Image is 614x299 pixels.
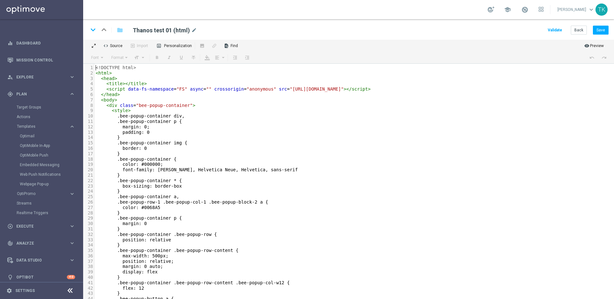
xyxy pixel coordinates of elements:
[69,124,75,130] i: keyboard_arrow_right
[69,257,75,263] i: keyboard_arrow_right
[89,55,101,60] span: Font
[83,259,94,264] div: 37
[96,242,120,247] span: }
[595,4,608,16] div: TK
[17,198,83,208] div: Streams
[83,162,94,167] div: 19
[17,192,69,196] div: OptiPromo
[83,280,94,286] div: 41
[83,108,94,113] div: 9
[69,74,75,80] i: keyboard_arrow_right
[108,52,132,63] button: Paragraph format
[16,52,75,69] a: Mission Control
[109,103,117,108] span: div
[69,191,75,197] i: keyboard_arrow_right
[7,224,75,229] div: play_circle_outline Execute keyboard_arrow_right
[83,130,94,135] div: 13
[109,86,125,92] span: script
[96,157,177,162] span: .bee-popup-container {
[96,248,239,253] span: .bee-popup-container .bee-popup-row-content {
[96,269,158,274] span: display: flex
[228,40,240,48] span: Find
[17,201,67,206] a: Streams
[96,167,298,172] span: font-family: [PERSON_NAME], Helvetica Neue, Helvetica, sans-serif
[134,55,139,60] i: format_size
[87,52,108,63] button: Font family
[83,103,94,108] div: 8
[279,86,287,92] span: src
[580,40,610,52] button: Preview
[167,55,171,60] i: format_italic
[83,232,94,237] div: 32
[7,269,75,286] div: Optibot
[96,275,120,280] span: }
[134,40,148,48] span: Import
[104,97,114,102] span: body
[589,55,594,60] i: undo
[247,86,276,92] span: "anonymous"
[109,70,112,76] span: >
[16,241,69,245] span: Analyze
[191,27,197,34] i: mode_edit
[20,162,67,167] a: Embedded Messaging
[83,124,94,130] div: 12
[20,182,67,187] a: Webpage Pop-up
[7,91,13,97] i: gps_fixed
[96,146,147,151] span: border: 0
[156,43,157,48] i: portrait
[232,55,237,60] i: format_indent_decrease
[83,189,94,194] div: 24
[20,172,67,177] a: Web Push Notifications
[20,160,83,170] div: Embedded Messaging
[7,257,69,263] div: Data Studio
[220,40,241,52] button: Find
[83,146,94,151] div: 16
[83,221,94,226] div: 30
[344,86,352,92] span: ></
[7,74,69,80] div: Explore
[128,108,130,113] span: >
[504,6,511,13] span: school
[214,86,244,92] span: crossorigin
[98,70,109,76] span: html
[96,286,144,291] span: flex: 12
[151,52,163,63] button: Bold
[101,92,106,97] span: </
[96,70,98,76] span: <
[7,35,75,52] div: Dashboard
[20,143,67,148] a: OptiMobile In-App
[7,240,13,246] i: track_changes
[96,183,182,189] span: box-sizing: border-box
[101,76,104,81] span: <
[117,26,123,34] i: folder
[83,210,94,216] div: 28
[154,55,159,60] i: format_bold
[83,264,94,269] div: 38
[83,269,94,275] div: 39
[116,25,124,35] button: folder
[96,194,179,199] span: .bee-popup-container a,
[96,226,120,231] span: }
[83,119,94,124] div: 11
[106,103,109,108] span: <
[83,194,94,199] div: 25
[83,205,94,210] div: 27
[83,253,94,259] div: 36
[110,55,124,60] span: Format
[598,52,610,63] button: Redo
[96,210,120,215] span: }
[7,58,75,63] button: Mission Control
[83,81,94,86] div: 4
[96,135,120,140] span: }
[114,76,117,81] span: >
[83,97,94,103] div: 7
[16,35,75,52] a: Dashboard
[20,141,83,150] div: OptiMobile In-App
[122,81,130,86] span: ></
[7,75,75,80] button: person_search Explore keyboard_arrow_right
[83,215,94,221] div: 29
[83,226,94,232] div: 31
[7,41,75,46] div: equalizer Dashboard
[83,286,94,291] div: 42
